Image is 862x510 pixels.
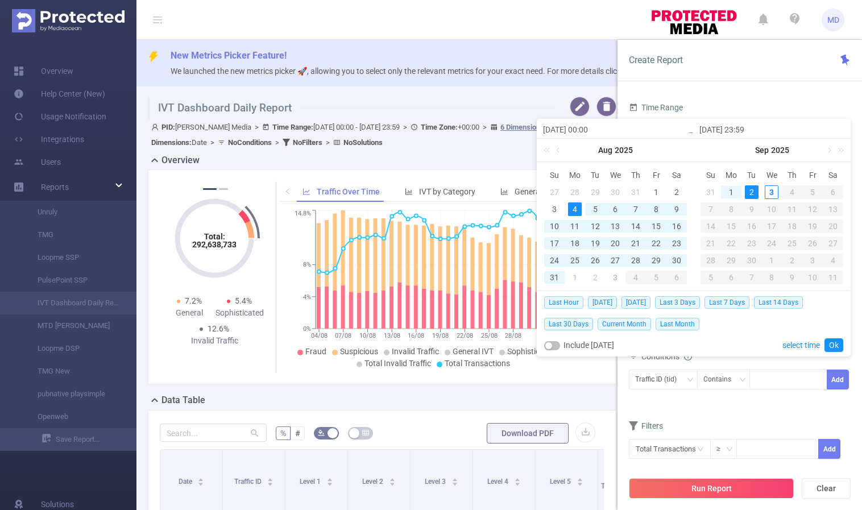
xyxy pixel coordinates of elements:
[589,254,602,267] div: 26
[765,185,778,199] div: 3
[762,219,782,233] div: 17
[802,202,823,216] div: 12
[666,218,687,235] td: August 16, 2025
[585,167,606,184] th: Tue
[544,269,565,286] td: August 31, 2025
[23,337,123,360] a: Loopme DSP
[670,254,683,267] div: 30
[14,151,61,173] a: Users
[762,235,782,252] td: September 24, 2025
[14,105,106,128] a: Usage Notification
[802,170,823,180] span: Fr
[741,218,762,235] td: September 16, 2025
[670,237,683,250] div: 23
[544,296,583,309] span: Last Hour
[487,423,569,443] button: Download PDF
[151,123,608,147] span: [PERSON_NAME] Media [DATE] 00:00 - [DATE] 23:59 +00:00
[228,138,272,147] b: No Conditions
[608,202,622,216] div: 6
[670,185,683,199] div: 2
[585,218,606,235] td: August 12, 2025
[802,185,823,199] div: 5
[701,219,721,233] div: 14
[687,376,694,384] i: icon: down
[625,271,646,284] div: 4
[726,446,733,454] i: icon: down
[721,235,741,252] td: September 22, 2025
[585,184,606,201] td: July 29, 2025
[343,138,383,147] b: No Solutions
[207,138,218,147] span: >
[214,307,264,319] div: Sophisticated
[701,170,721,180] span: Su
[741,254,762,267] div: 30
[625,269,646,286] td: September 4, 2025
[544,252,565,269] td: August 24, 2025
[588,296,617,309] span: [DATE]
[782,185,802,199] div: 4
[208,324,229,333] span: 12.6%
[823,139,834,161] a: Next month (PageDown)
[741,219,762,233] div: 16
[625,201,646,218] td: August 7, 2025
[635,370,685,389] div: Traffic ID (tid)
[544,235,565,252] td: August 17, 2025
[295,210,311,218] tspan: 14.8%
[802,218,823,235] td: September 19, 2025
[589,185,602,199] div: 29
[42,428,136,451] a: Save Report...
[608,271,622,284] div: 3
[701,254,721,267] div: 28
[23,201,123,223] a: Unruly
[701,201,721,218] td: September 7, 2025
[629,103,683,112] span: Time Range
[721,237,741,250] div: 22
[568,219,582,233] div: 11
[160,424,267,442] input: Search...
[565,252,585,269] td: August 25, 2025
[419,187,475,196] span: IVT by Category
[568,237,582,250] div: 18
[823,184,843,201] td: September 6, 2025
[192,240,237,249] tspan: 292,638,733
[670,202,683,216] div: 9
[721,201,741,218] td: September 8, 2025
[704,185,718,199] div: 31
[23,383,123,405] a: pubnative playsimple
[629,55,683,65] span: Create Report
[762,237,782,250] div: 24
[823,201,843,218] td: September 13, 2025
[23,246,123,269] a: Loopme SSP
[762,269,782,286] td: October 8, 2025
[646,218,666,235] td: August 15, 2025
[14,60,73,82] a: Overview
[405,188,413,196] i: icon: bar-chart
[646,170,666,180] span: Fr
[625,184,646,201] td: July 31, 2025
[565,201,585,218] td: August 4, 2025
[432,332,449,339] tspan: 19/08
[802,167,823,184] th: Fri
[219,188,228,190] button: 2
[235,296,252,305] span: 5.4%
[741,170,762,180] span: Tu
[802,237,823,250] div: 26
[741,167,762,184] th: Tue
[802,252,823,269] td: October 3, 2025
[646,184,666,201] td: August 1, 2025
[548,254,561,267] div: 24
[303,293,311,301] tspan: 4%
[754,139,770,161] a: Sep
[284,188,291,194] i: icon: left
[701,237,721,250] div: 21
[802,219,823,233] div: 19
[721,218,741,235] td: September 15, 2025
[171,67,657,76] span: We launched the new metrics picker 🚀, allowing you to select only the relevant metrics for your e...
[608,237,622,250] div: 20
[544,184,565,201] td: July 27, 2025
[565,170,585,180] span: Mo
[666,252,687,269] td: August 30, 2025
[741,252,762,269] td: September 30, 2025
[824,338,843,352] a: Ok
[782,218,802,235] td: September 18, 2025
